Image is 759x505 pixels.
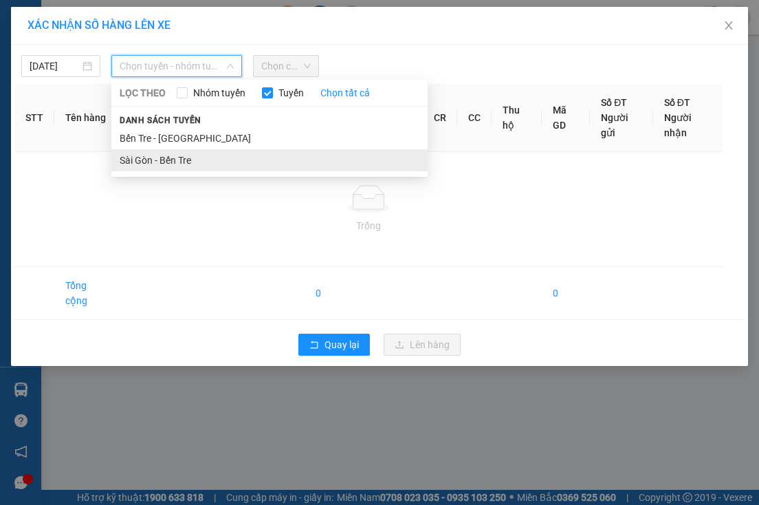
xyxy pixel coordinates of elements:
span: LỌC THEO [120,85,166,100]
th: STT [14,84,54,152]
input: 15/10/2025 [30,58,80,74]
button: uploadLên hàng [384,334,461,356]
span: Danh sách tuyến [111,114,210,127]
span: down [226,62,234,70]
button: rollbackQuay lại [298,334,370,356]
button: Close [709,7,748,45]
span: Chọn chuyến [261,56,311,76]
span: close [723,20,734,31]
span: Chọn tuyến - nhóm tuyến [120,56,234,76]
th: Mã GD [542,84,590,152]
td: 0 [542,267,590,320]
th: Tên hàng [54,84,118,152]
span: Số ĐT [601,97,627,108]
span: Tuyến [273,85,309,100]
span: Số ĐT [664,97,690,108]
span: Quay lại [324,337,359,352]
td: Tổng cộng [54,267,118,320]
li: Bến Tre - [GEOGRAPHIC_DATA] [111,127,428,149]
li: Sài Gòn - Bến Tre [111,149,428,171]
span: XÁC NHẬN SỐ HÀNG LÊN XE [27,19,170,32]
th: Thu hộ [492,84,542,152]
span: Người nhận [664,112,692,138]
th: CR [423,84,457,152]
td: 0 [305,267,359,320]
div: Trống [25,218,712,233]
span: Người gửi [601,112,628,138]
span: rollback [309,340,319,351]
th: CC [457,84,492,152]
span: Nhóm tuyến [188,85,251,100]
a: Chọn tất cả [320,85,370,100]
